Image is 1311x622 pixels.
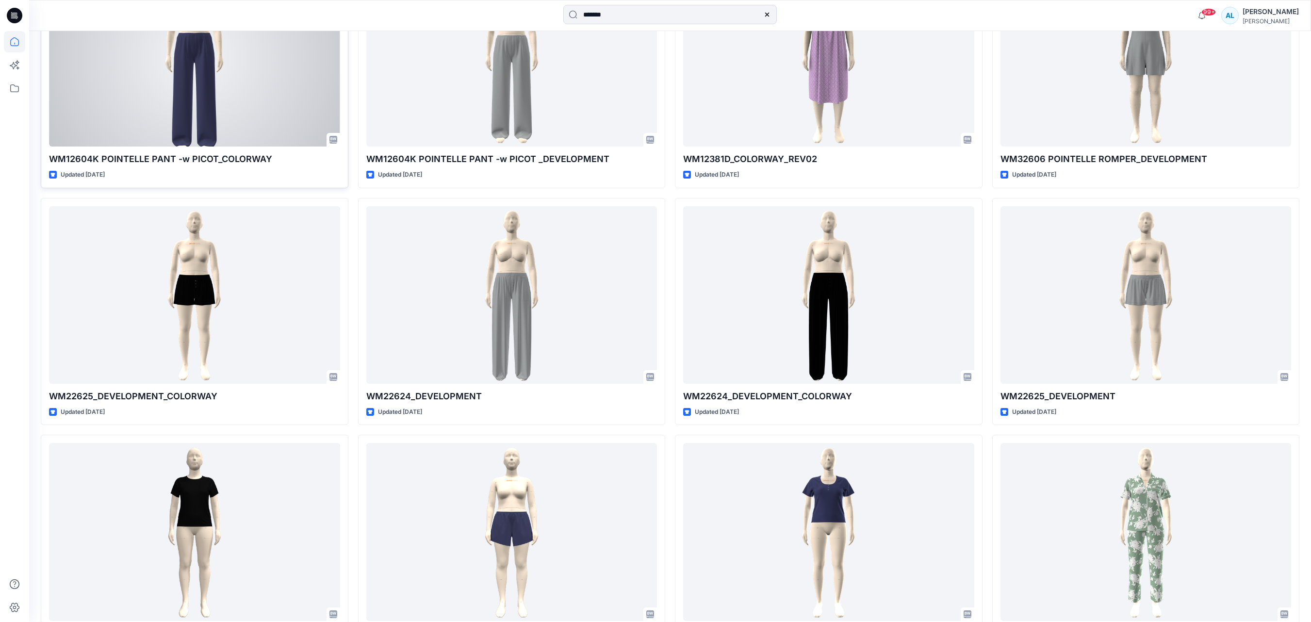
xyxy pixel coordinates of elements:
a: WM22623 ESSENTIALS TEE_COLORWAY [49,443,340,621]
p: WM22624_DEVELOPMENT_COLORWAY [683,390,974,403]
a: WM2081E_Proto comment applied pattern_Colorway_REV11 [1000,443,1292,621]
p: Updated [DATE] [1012,407,1056,417]
a: WM22621A_ADM_POINTELLE HENLEY TEE_COLORWAY_REV5L [683,443,974,621]
p: Updated [DATE] [695,407,739,417]
span: 99+ [1201,8,1216,16]
p: WM12604K POINTELLE PANT -w PICOT_COLORWAY [49,152,340,166]
p: Updated [DATE] [378,407,422,417]
p: WM22625_DEVELOPMENT_COLORWAY [49,390,340,403]
a: WM12605J_ADM_POINTELLE SHORT_COLORWAY_REV5 [366,443,657,621]
p: Updated [DATE] [61,170,105,180]
p: Updated [DATE] [61,407,105,417]
a: WM22624_DEVELOPMENT_COLORWAY [683,206,974,384]
div: [PERSON_NAME] [1243,6,1299,17]
p: WM32606 POINTELLE ROMPER_DEVELOPMENT [1000,152,1292,166]
p: Updated [DATE] [1012,170,1056,180]
div: AL [1221,7,1239,24]
p: Updated [DATE] [378,170,422,180]
a: WM22625_DEVELOPMENT [1000,206,1292,384]
a: WM22625_DEVELOPMENT_COLORWAY [49,206,340,384]
p: WM22624_DEVELOPMENT [366,390,657,403]
div: [PERSON_NAME] [1243,17,1299,25]
p: WM12604K POINTELLE PANT -w PICOT _DEVELOPMENT [366,152,657,166]
a: WM22624_DEVELOPMENT [366,206,657,384]
p: Updated [DATE] [695,170,739,180]
p: WM12381D_COLORWAY_REV02 [683,152,974,166]
p: WM22625_DEVELOPMENT [1000,390,1292,403]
